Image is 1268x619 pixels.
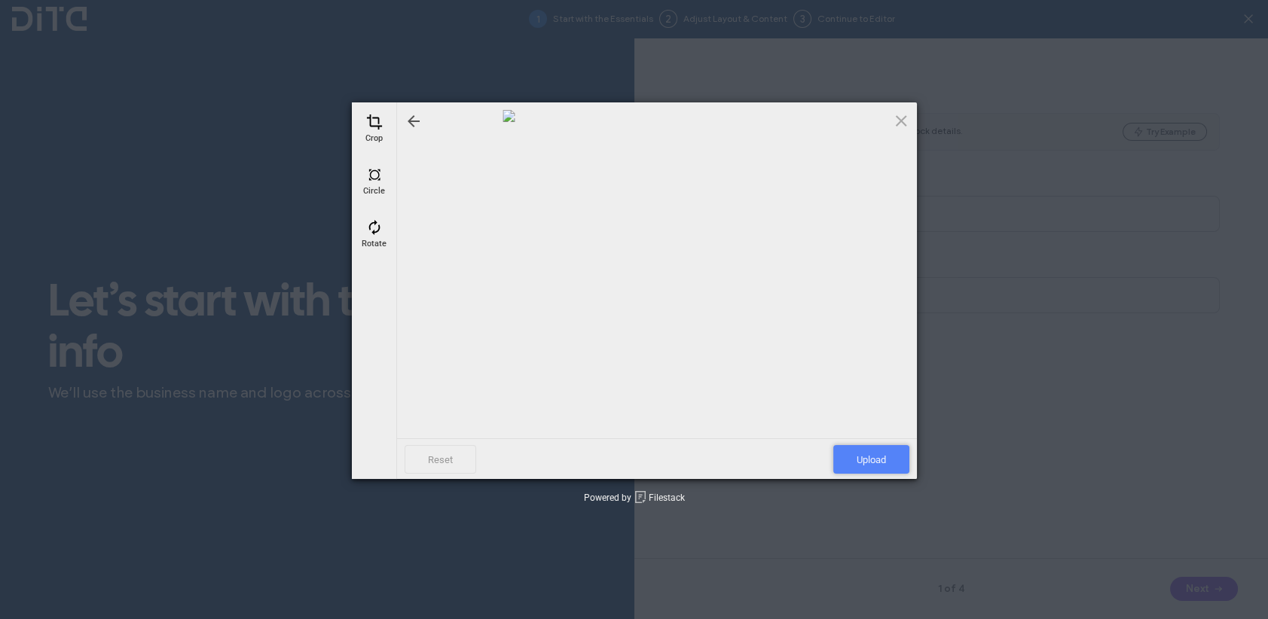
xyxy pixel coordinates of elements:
[356,163,393,200] div: Circle
[584,491,685,505] div: Powered by Filestack
[405,112,423,130] div: Go back
[356,110,393,148] div: Crop
[34,11,65,24] span: Help
[356,215,393,253] div: Rotate
[893,112,909,129] span: Click here or hit ESC to close picker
